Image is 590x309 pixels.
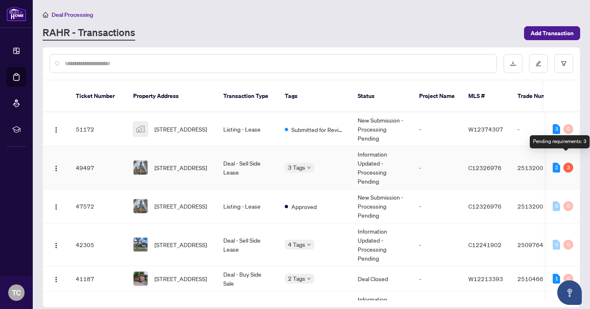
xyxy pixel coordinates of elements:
div: 3 [563,163,573,173]
button: Open asap [557,280,582,305]
div: 0 [553,240,560,250]
div: 2 [553,163,560,173]
td: - [413,223,462,266]
td: New Submission - Processing Pending [351,112,413,146]
img: Logo [53,165,59,172]
span: download [510,61,516,66]
td: 51172 [69,112,127,146]
span: Approved [291,202,317,211]
button: Add Transaction [524,26,580,40]
th: Ticket Number [69,80,127,112]
span: [STREET_ADDRESS] [154,240,207,249]
td: Listing - Lease [217,189,278,223]
button: edit [529,54,548,73]
span: down [307,243,311,247]
span: down [307,277,311,281]
div: 0 [563,124,573,134]
td: Deal - Buy Side Sale [217,266,278,291]
td: 49497 [69,146,127,189]
td: - [413,266,462,291]
button: Logo [50,161,63,174]
img: Logo [53,127,59,133]
span: home [43,12,48,18]
th: Project Name [413,80,462,112]
button: Logo [50,200,63,213]
button: Logo [50,272,63,285]
td: - [511,112,568,146]
div: 0 [563,274,573,284]
img: thumbnail-img [134,238,147,252]
button: download [504,54,522,73]
td: Deal - Sell Side Lease [217,146,278,189]
th: Tags [278,80,351,112]
td: Deal Closed [351,266,413,291]
span: edit [536,61,541,66]
td: Information Updated - Processing Pending [351,146,413,189]
img: thumbnail-img [134,122,147,136]
span: [STREET_ADDRESS] [154,125,207,134]
td: - [413,146,462,189]
button: filter [554,54,573,73]
div: 3 [553,124,560,134]
span: filter [561,61,567,66]
td: Listing - Lease [217,112,278,146]
td: - [413,189,462,223]
span: W12374307 [468,125,503,133]
div: 0 [563,201,573,211]
div: 0 [563,240,573,250]
div: 1 [553,274,560,284]
span: C12326976 [468,164,501,171]
td: 41187 [69,266,127,291]
span: down [307,166,311,170]
span: 4 Tags [288,240,305,249]
span: [STREET_ADDRESS] [154,163,207,172]
span: Deal Processing [52,11,93,18]
img: Logo [53,276,59,283]
span: [STREET_ADDRESS] [154,202,207,211]
img: Logo [53,242,59,249]
span: Submitted for Review [291,125,345,134]
span: W12213393 [468,275,503,282]
span: C12326976 [468,202,501,210]
span: TC [12,287,21,298]
td: 2509764 [511,223,568,266]
span: [STREET_ADDRESS] [154,274,207,283]
div: Pending requirements: 3 [530,135,590,148]
button: Logo [50,238,63,251]
th: MLS # [462,80,511,112]
img: thumbnail-img [134,199,147,213]
th: Status [351,80,413,112]
td: 2510466 [511,266,568,291]
td: Deal - Sell Side Lease [217,223,278,266]
span: C12241902 [468,241,501,248]
button: Logo [50,123,63,136]
img: thumbnail-img [134,161,147,175]
img: thumbnail-img [134,272,147,286]
th: Trade Number [511,80,568,112]
td: 2513200 [511,189,568,223]
td: 2513200 [511,146,568,189]
td: 42305 [69,223,127,266]
span: Add Transaction [531,27,574,40]
td: - [413,112,462,146]
th: Property Address [127,80,217,112]
div: 0 [553,201,560,211]
span: 2 Tags [288,274,305,283]
img: logo [7,6,26,21]
td: New Submission - Processing Pending [351,189,413,223]
td: 47572 [69,189,127,223]
span: 3 Tags [288,163,305,172]
img: Logo [53,204,59,210]
th: Transaction Type [217,80,278,112]
td: Information Updated - Processing Pending [351,223,413,266]
a: RAHR - Transactions [43,26,135,41]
